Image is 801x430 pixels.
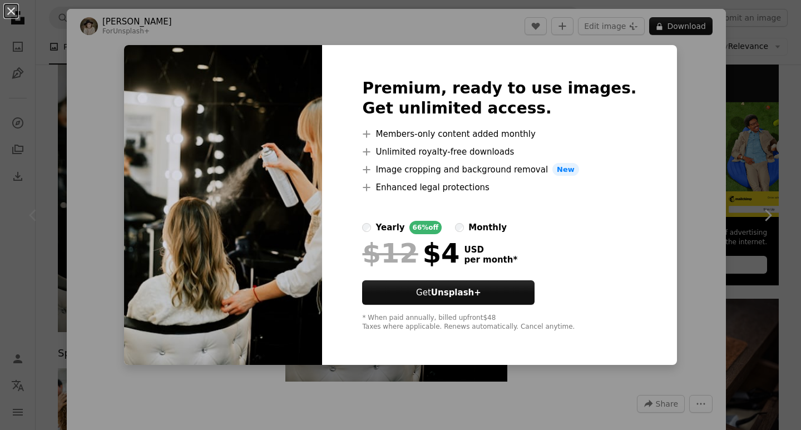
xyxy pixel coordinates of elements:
[124,45,322,365] img: premium_photo-1669675936121-6d3d42244ab5
[362,163,636,176] li: Image cropping and background removal
[362,223,371,232] input: yearly66%off
[362,145,636,159] li: Unlimited royalty-free downloads
[362,314,636,332] div: * When paid annually, billed upfront $48 Taxes where applicable. Renews automatically. Cancel any...
[362,127,636,141] li: Members-only content added monthly
[464,245,517,255] span: USD
[362,280,535,305] button: GetUnsplash+
[468,221,507,234] div: monthly
[362,239,459,268] div: $4
[362,239,418,268] span: $12
[464,255,517,265] span: per month *
[409,221,442,234] div: 66% off
[431,288,481,298] strong: Unsplash+
[362,78,636,118] h2: Premium, ready to use images. Get unlimited access.
[455,223,464,232] input: monthly
[362,181,636,194] li: Enhanced legal protections
[552,163,579,176] span: New
[375,221,404,234] div: yearly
